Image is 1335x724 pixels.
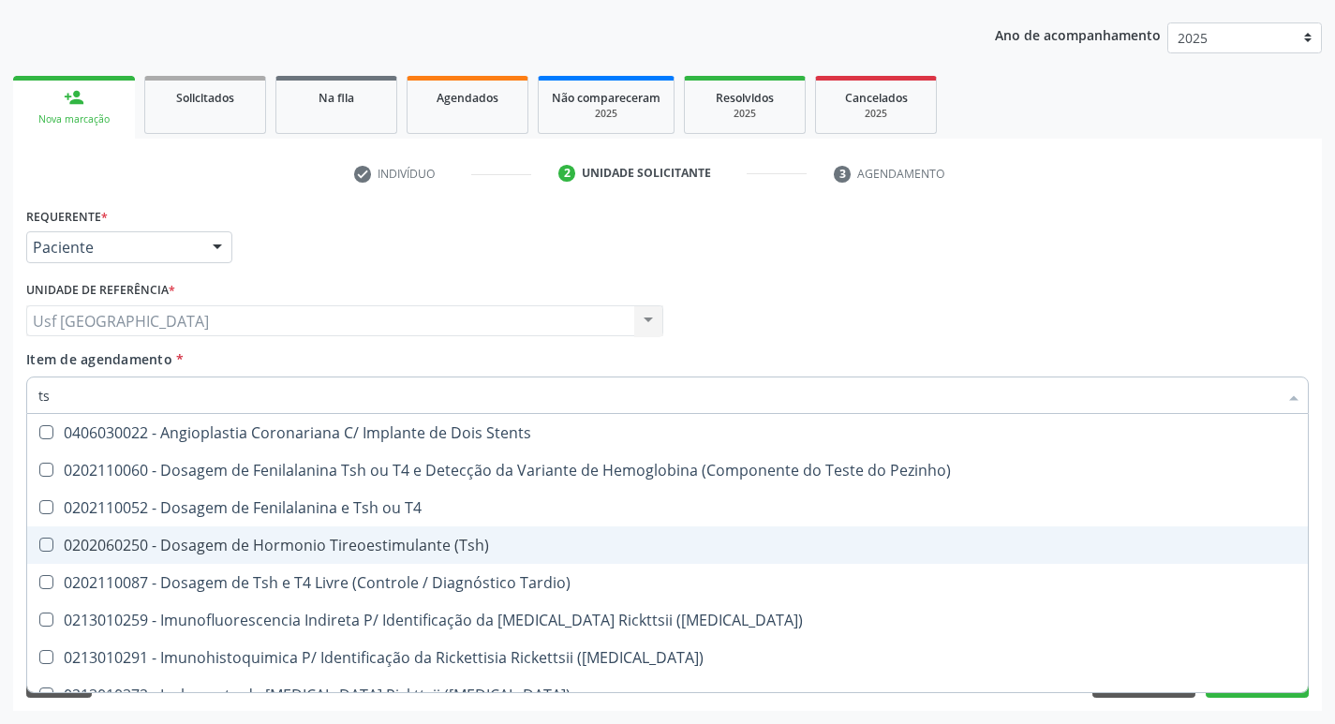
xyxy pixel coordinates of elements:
label: Unidade de referência [26,276,175,305]
span: Agendados [437,90,498,106]
label: Requerente [26,202,108,231]
div: 0202110060 - Dosagem de Fenilalanina Tsh ou T4 e Detecção da Variante de Hemoglobina (Componente ... [38,463,1297,478]
span: Não compareceram [552,90,660,106]
div: 2025 [698,107,792,121]
span: Item de agendamento [26,350,172,368]
div: 0202110087 - Dosagem de Tsh e T4 Livre (Controle / Diagnóstico Tardio) [38,575,1297,590]
input: Buscar por procedimentos [38,377,1278,414]
div: 0202060250 - Dosagem de Hormonio Tireoestimulante (Tsh) [38,538,1297,553]
div: 2 [558,165,575,182]
div: 2025 [829,107,923,121]
div: 0213010372 - Isolamento da [MEDICAL_DATA] Rickttsii ([MEDICAL_DATA]) [38,687,1297,702]
p: Ano de acompanhamento [995,22,1161,46]
div: person_add [64,87,84,108]
div: 0202110052 - Dosagem de Fenilalanina e Tsh ou T4 [38,500,1297,515]
div: Unidade solicitante [582,165,711,182]
span: Paciente [33,238,194,257]
span: Na fila [319,90,354,106]
div: 0213010259 - Imunofluorescencia Indireta P/ Identificação da [MEDICAL_DATA] Rickttsii ([MEDICAL_D... [38,613,1297,628]
div: 0406030022 - Angioplastia Coronariana C/ Implante de Dois Stents [38,425,1297,440]
span: Resolvidos [716,90,774,106]
div: 2025 [552,107,660,121]
div: Nova marcação [26,112,122,126]
span: Cancelados [845,90,908,106]
div: 0213010291 - Imunohistoquimica P/ Identificação da Rickettisia Rickettsii ([MEDICAL_DATA]) [38,650,1297,665]
span: Solicitados [176,90,234,106]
